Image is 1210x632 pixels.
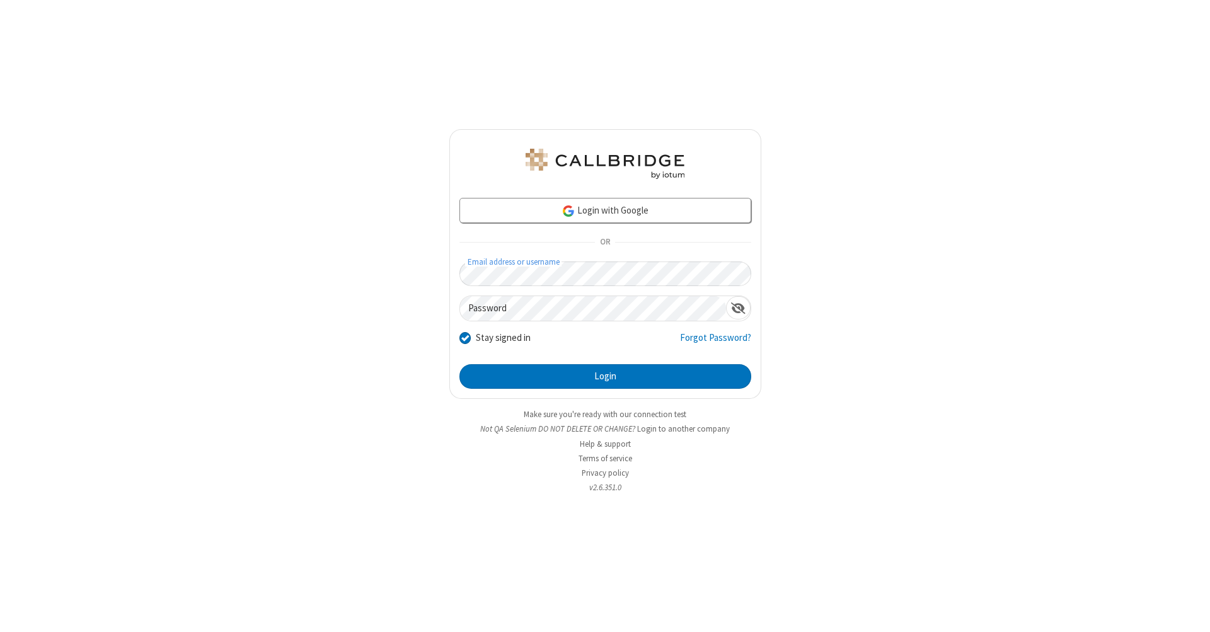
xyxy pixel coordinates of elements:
a: Help & support [580,439,631,449]
button: Login to another company [637,423,730,435]
img: google-icon.png [562,204,575,218]
img: QA Selenium DO NOT DELETE OR CHANGE [523,149,687,179]
a: Privacy policy [582,468,629,478]
li: Not QA Selenium DO NOT DELETE OR CHANGE? [449,423,761,435]
div: Show password [726,296,751,319]
a: Terms of service [579,453,632,464]
label: Stay signed in [476,331,531,345]
li: v2.6.351.0 [449,481,761,493]
a: Login with Google [459,198,751,223]
span: OR [595,234,615,251]
a: Forgot Password? [680,331,751,355]
input: Email address or username [459,261,751,286]
button: Login [459,364,751,389]
input: Password [460,296,726,321]
a: Make sure you're ready with our connection test [524,409,686,420]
